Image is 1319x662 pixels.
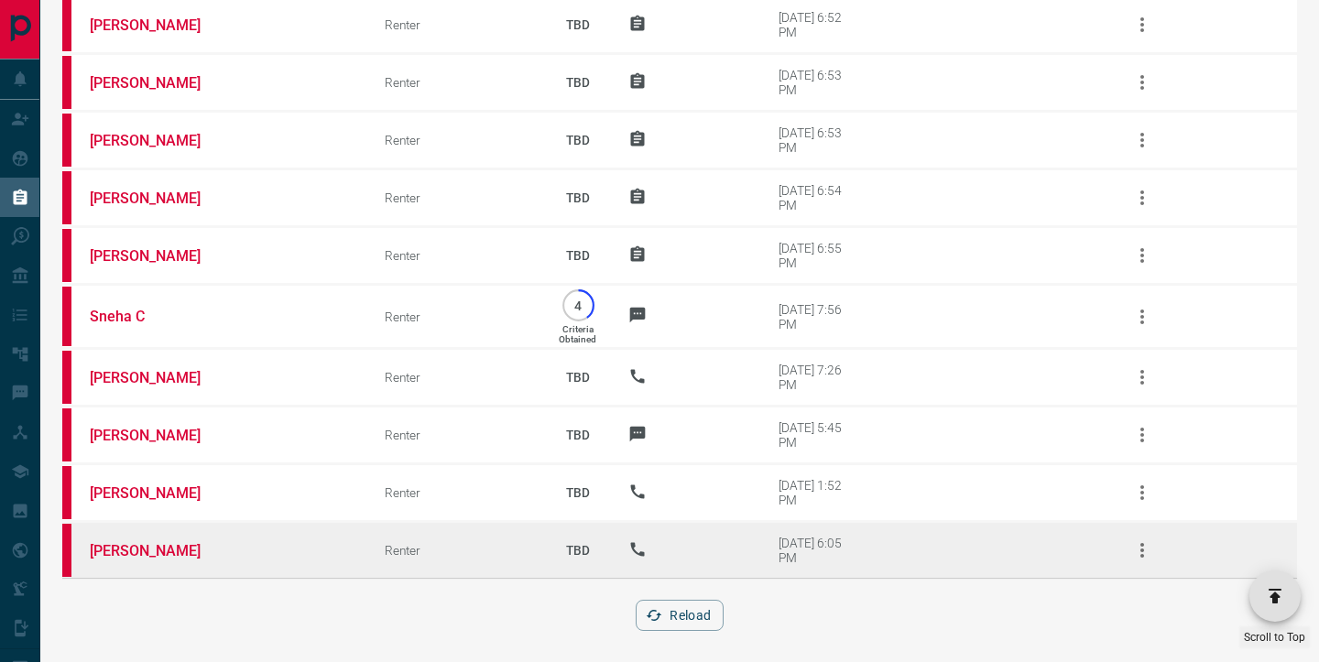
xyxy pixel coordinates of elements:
div: Renter [385,17,527,32]
p: TBD [555,115,601,165]
div: Renter [385,248,527,263]
div: property.ca [62,56,71,109]
p: TBD [555,468,601,517]
div: Renter [385,309,527,324]
div: [DATE] 6:53 PM [779,125,856,155]
div: property.ca [62,351,71,404]
div: property.ca [62,524,71,577]
p: 4 [572,298,585,312]
a: [PERSON_NAME] [90,484,227,502]
p: TBD [555,58,601,107]
a: [PERSON_NAME] [90,542,227,559]
div: [DATE] 1:52 PM [779,478,856,507]
a: [PERSON_NAME] [90,247,227,265]
div: Renter [385,485,527,500]
div: property.ca [62,171,71,224]
p: TBD [555,410,601,460]
div: property.ca [62,287,71,346]
a: [PERSON_NAME] [90,16,227,34]
div: [DATE] 6:53 PM [779,68,856,97]
p: TBD [555,526,601,575]
div: property.ca [62,408,71,461]
a: [PERSON_NAME] [90,369,227,386]
div: Renter [385,190,527,205]
div: property.ca [62,114,71,167]
a: [PERSON_NAME] [90,132,227,149]
div: [DATE] 6:54 PM [779,183,856,212]
div: Renter [385,543,527,558]
p: Criteria Obtained [559,324,596,344]
a: Sneha C [90,308,227,325]
div: Renter [385,133,527,147]
p: TBD [555,231,601,280]
p: TBD [555,353,601,402]
div: Renter [385,428,527,442]
p: TBD [555,173,601,222]
a: [PERSON_NAME] [90,427,227,444]
div: property.ca [62,229,71,282]
a: [PERSON_NAME] [90,74,227,92]
div: [DATE] 6:55 PM [779,241,856,270]
a: [PERSON_NAME] [90,190,227,207]
div: Renter [385,370,527,385]
div: [DATE] 7:26 PM [779,363,856,392]
div: [DATE] 7:56 PM [779,302,856,331]
div: [DATE] 6:05 PM [779,536,856,565]
span: Scroll to Top [1244,631,1305,644]
div: [DATE] 5:45 PM [779,420,856,450]
button: Reload [636,600,723,631]
div: Renter [385,75,527,90]
div: property.ca [62,466,71,519]
div: [DATE] 6:52 PM [779,10,856,39]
